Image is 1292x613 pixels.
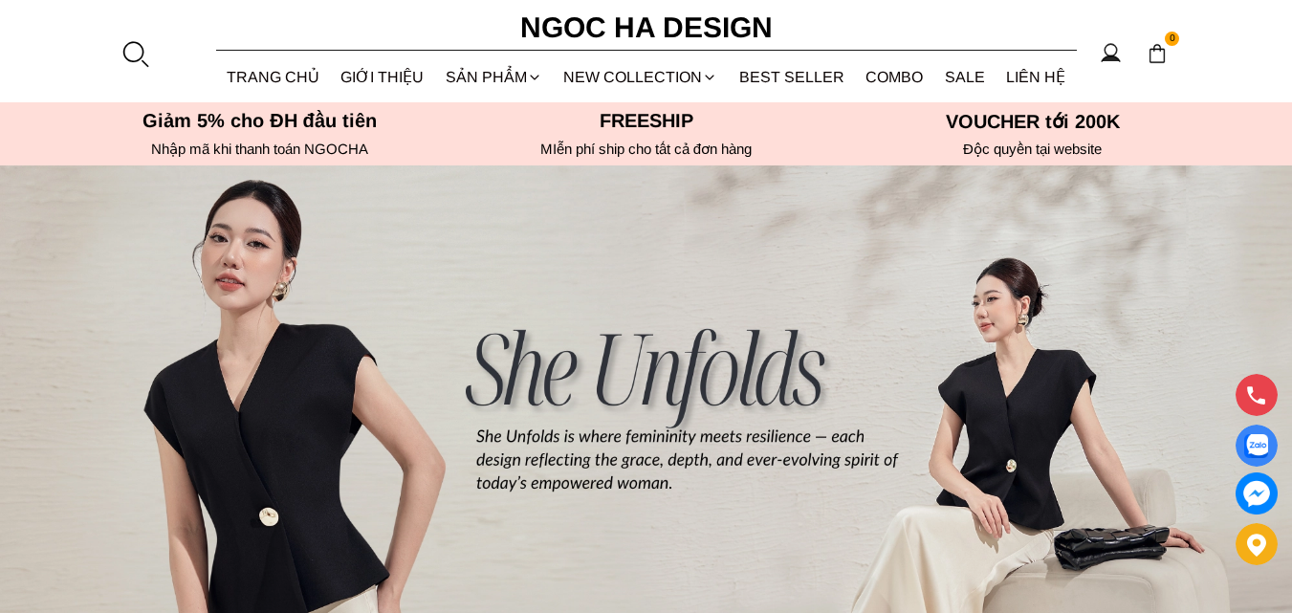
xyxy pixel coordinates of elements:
a: BEST SELLER [729,52,856,102]
div: SẢN PHẨM [435,52,554,102]
a: Display image [1236,425,1278,467]
a: SALE [934,52,996,102]
font: Nhập mã khi thanh toán NGOCHA [151,141,368,157]
span: 0 [1165,32,1180,47]
a: Ngoc Ha Design [503,5,790,51]
a: GIỚI THIỆU [330,52,435,102]
a: LIÊN HỆ [996,52,1077,102]
img: Display image [1244,434,1268,458]
a: TRANG CHỦ [216,52,331,102]
a: NEW COLLECTION [553,52,729,102]
h6: Độc quyền tại website [845,141,1220,158]
h5: VOUCHER tới 200K [845,110,1220,133]
a: Combo [855,52,934,102]
img: img-CART-ICON-ksit0nf1 [1147,43,1168,64]
font: Giảm 5% cho ĐH đầu tiên [142,110,377,131]
a: messenger [1236,472,1278,514]
font: Freeship [600,110,693,131]
h6: MIễn phí ship cho tất cả đơn hàng [459,141,834,158]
